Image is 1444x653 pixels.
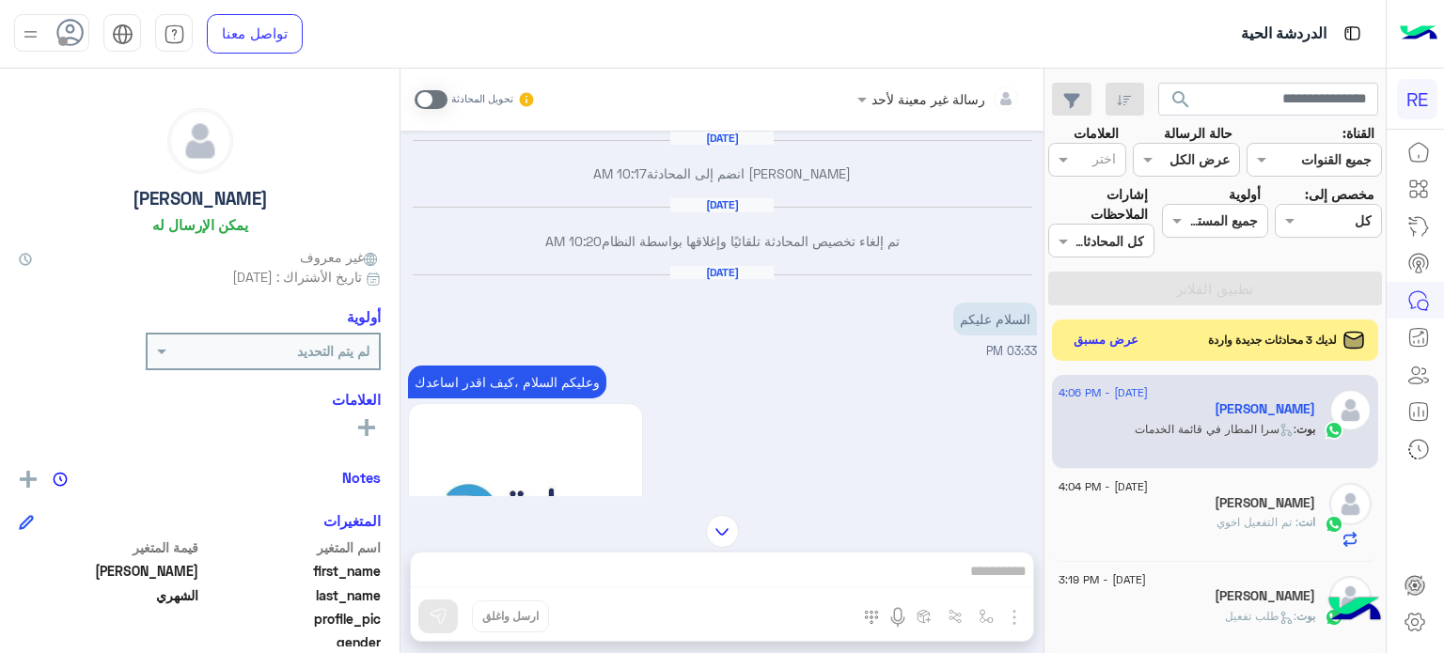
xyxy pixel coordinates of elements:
span: [DATE] - 4:04 PM [1059,478,1148,495]
h5: باسل السهلي [1215,495,1315,511]
img: WhatsApp [1325,515,1343,534]
span: 10:17 AM [593,165,647,181]
img: 88.jpg [416,411,636,630]
span: [DATE] - 3:19 PM [1059,571,1146,588]
span: search [1169,88,1192,111]
span: الشهري [19,585,198,605]
img: hulul-logo.png [1322,578,1388,644]
label: إشارات الملاحظات [1048,184,1148,225]
button: تطبيق الفلاتر [1048,272,1382,305]
span: قيمة المتغير [19,537,198,557]
h6: يمكن الإرسال له [152,216,248,233]
span: لديك 3 محادثات جديدة واردة [1208,332,1337,349]
small: تحويل المحادثة [451,92,513,107]
span: محمد [19,561,198,581]
span: null [19,632,198,652]
h6: [DATE] [670,198,774,211]
img: WhatsApp [1325,421,1343,440]
img: add [20,471,37,488]
h6: المتغيرات [323,512,381,529]
span: تاريخ الأشتراك : [DATE] [232,267,362,287]
span: بوت [1296,422,1315,436]
img: Logo [1400,14,1437,54]
button: عرض مسبق [1066,327,1147,354]
img: defaultAdmin.png [1329,576,1372,618]
h5: محمد الشهري [1215,401,1315,417]
span: اسم المتغير [202,537,382,557]
span: انت [1298,515,1315,529]
h6: [DATE] [670,132,774,145]
div: RE [1397,79,1437,119]
span: first_name [202,561,382,581]
span: : سرا المطار في قائمة الخدمات [1135,422,1296,436]
label: القناة: [1342,123,1374,143]
span: : طلب تفعيل [1225,609,1296,623]
span: gender [202,632,382,652]
a: تواصل معنا [207,14,303,54]
span: [DATE] - 4:06 PM [1059,384,1148,401]
p: 19/8/2025, 3:33 PM [408,365,606,398]
span: 03:33 PM [986,344,1037,358]
div: اختر [1092,148,1119,173]
label: حالة الرسالة [1164,123,1232,143]
span: 10:20 AM [545,233,602,249]
span: profile_pic [202,609,382,629]
img: tab [164,23,185,45]
label: العلامات [1074,123,1119,143]
h5: [PERSON_NAME] [133,188,268,210]
span: تم التفعيل اخوي [1216,515,1298,529]
span: last_name [202,585,382,605]
h6: أولوية [347,308,381,325]
h6: Notes [342,469,381,486]
span: بوت [1296,609,1315,623]
h6: العلامات [19,391,381,408]
button: ارسل واغلق [472,600,549,632]
p: الدردشة الحية [1241,22,1326,47]
img: profile [19,23,42,46]
span: غير معروف [300,247,381,267]
img: scroll [706,515,739,548]
h6: [DATE] [670,266,774,279]
p: تم إلغاء تخصيص المحادثة تلقائيًا وإغلاقها بواسطة النظام [408,231,1037,251]
img: defaultAdmin.png [1329,483,1372,525]
button: search [1158,83,1204,123]
a: tab [155,14,193,54]
img: tab [112,23,133,45]
img: defaultAdmin.png [168,109,232,173]
label: أولوية [1229,184,1261,204]
p: [PERSON_NAME] انضم إلى المحادثة [408,163,1037,183]
p: 19/8/2025, 3:33 PM [953,303,1037,335]
label: مخصص إلى: [1305,184,1374,204]
img: notes [53,472,68,487]
img: defaultAdmin.png [1329,389,1372,431]
h5: عبدالرحمن المرواني [1215,588,1315,604]
img: tab [1341,22,1364,45]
